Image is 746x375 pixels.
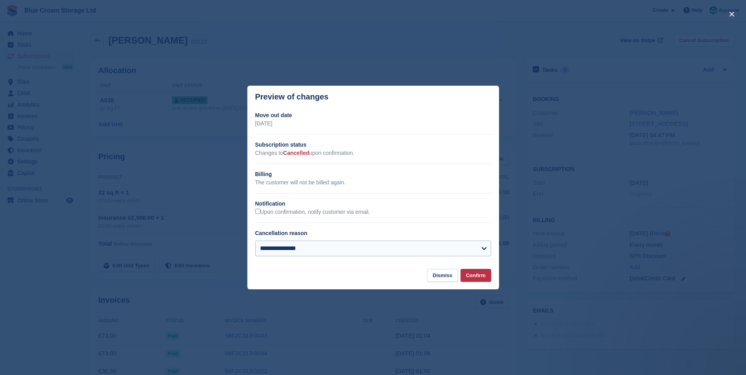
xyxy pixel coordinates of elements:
button: Dismiss [427,269,458,282]
h2: Subscription status [255,141,491,149]
button: Confirm [460,269,491,282]
p: [DATE] [255,119,491,128]
h2: Move out date [255,111,491,119]
input: Upon confirmation, notify customer via email. [255,209,260,214]
p: The customer will not be billed again. [255,178,491,187]
label: Upon confirmation, notify customer via email. [255,209,370,216]
h2: Notification [255,200,491,208]
span: Cancelled [283,150,309,156]
button: close [726,8,738,20]
label: Cancellation reason [255,230,308,236]
p: Changes to upon confirmation. [255,149,491,157]
p: Preview of changes [255,92,329,101]
h2: Billing [255,170,491,178]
